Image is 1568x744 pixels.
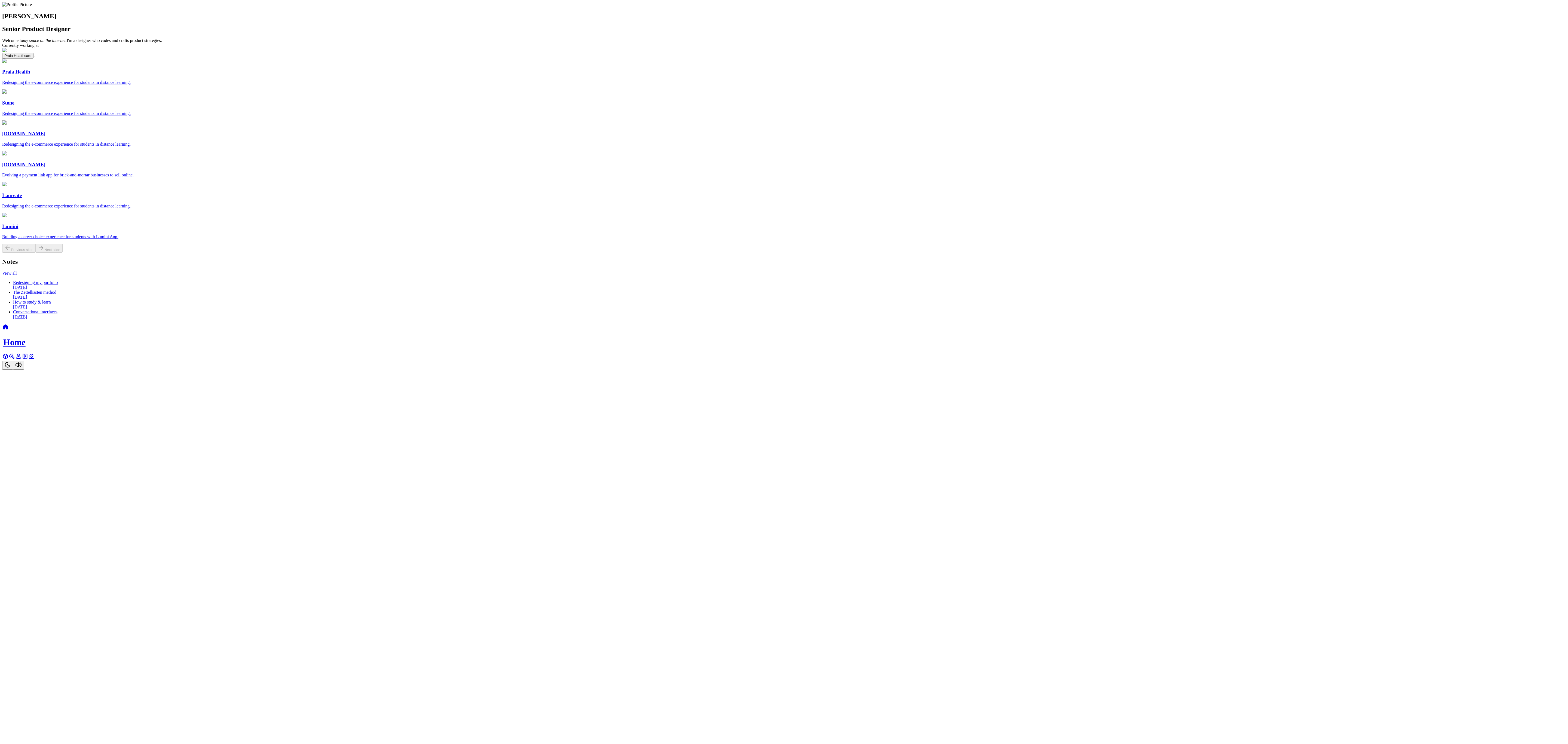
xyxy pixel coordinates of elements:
h3: Praia Health [2,69,1566,75]
img: Laureate-Home-p-1080.png [2,59,7,63]
span: [DATE] [13,285,27,290]
em: my space on the internet. [23,38,66,43]
a: LaureateRedesigning the e-commerce experience for students in distance learning. [2,182,1566,208]
h1: [PERSON_NAME] [2,13,1566,20]
p: Redesigning the e-commerce experience for students in distance learning. [2,111,1566,116]
span: [DATE] [13,314,27,319]
h3: [DOMAIN_NAME] [2,131,1566,137]
p: Building a career choice experience for students with Lumini App. [2,234,1566,239]
img: Thumbnail.png [2,213,7,217]
p: Redesigning the e-commerce experience for students in distance learning. [2,80,1566,85]
button: Next slide [36,244,63,253]
span: Welcome to I'm a designer who codes and crafts product strategies. Currently working at . [2,38,1566,58]
h2: Senior Product Designer [2,25,1566,33]
a: Conversational interfaces[DATE] [13,310,57,319]
a: StoneRedesigning the e-commerce experience for students in distance learning. [2,89,1566,116]
span: Next slide [44,248,60,252]
a: [DOMAIN_NAME]Evolving a payment link app for brick-and-mortar businesses to sell online. [2,151,1566,177]
img: Laureate-Home-p-1080.png [2,89,7,94]
p: Redesigning the e-commerce experience for students in distance learning. [2,204,1566,209]
a: Praia HealthRedesigning the e-commerce experience for students in distance learning. [2,59,1566,85]
img: linkme_home.png [2,151,7,155]
span: Previous slide [11,248,33,252]
h3: Laureate [2,192,1566,198]
p: Evolving a payment link app for brick-and-mortar businesses to sell online. [2,173,1566,177]
a: [DOMAIN_NAME]Redesigning the e-commerce experience for students in distance learning. [2,120,1566,147]
button: Toggle Theme [2,361,13,370]
span: [DATE] [13,305,27,309]
img: Profile Picture [2,2,32,7]
a: How to study & learn[DATE] [13,300,51,309]
button: Previous slide [2,244,36,253]
button: Praia Healthcare [2,53,33,59]
a: LuminiBuilding a career choice experience for students with Lumini App. [2,213,1566,239]
a: View all [2,271,17,275]
a: Redesigning my portfolio[DATE] [13,280,58,290]
a: The Zettelkasten method[DATE] [13,290,56,299]
span: [DATE] [13,295,27,299]
img: Laureate-Home-p-1080.png [2,120,7,125]
h3: Stone [2,100,1566,106]
p: Redesigning the e-commerce experience for students in distance learning. [2,142,1566,147]
h3: [DOMAIN_NAME] [2,162,1566,168]
h1: Home [3,337,1566,347]
img: hidden image [2,48,30,53]
a: Home [2,326,1566,347]
a: Praia Healthcare [2,53,33,58]
h2: Notes [2,258,1566,265]
img: Laureate-Home-p-1080.png [2,182,7,186]
h3: Lumini [2,223,1566,229]
button: Toggle Audio [13,361,24,370]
